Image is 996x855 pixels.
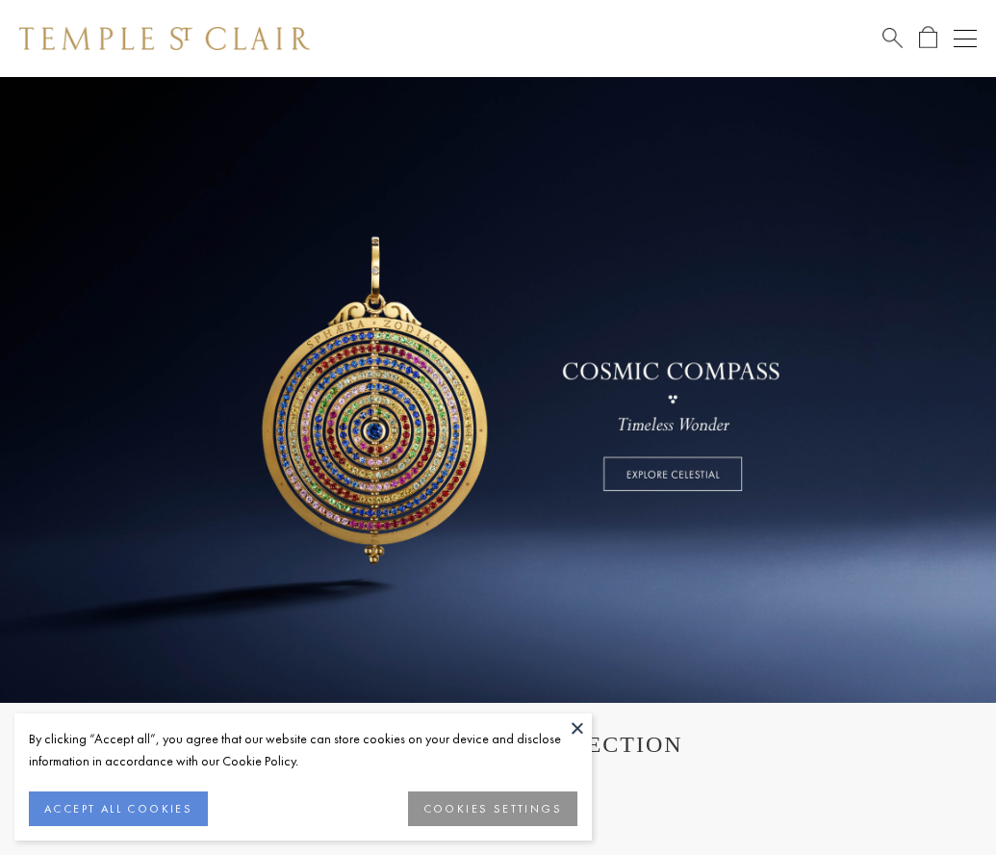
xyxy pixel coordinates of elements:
a: Open Shopping Bag [919,26,937,50]
a: Search [882,26,903,50]
button: ACCEPT ALL COOKIES [29,791,208,826]
div: By clicking “Accept all”, you agree that our website can store cookies on your device and disclos... [29,728,577,772]
button: COOKIES SETTINGS [408,791,577,826]
button: Open navigation [954,27,977,50]
img: Temple St. Clair [19,27,310,50]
